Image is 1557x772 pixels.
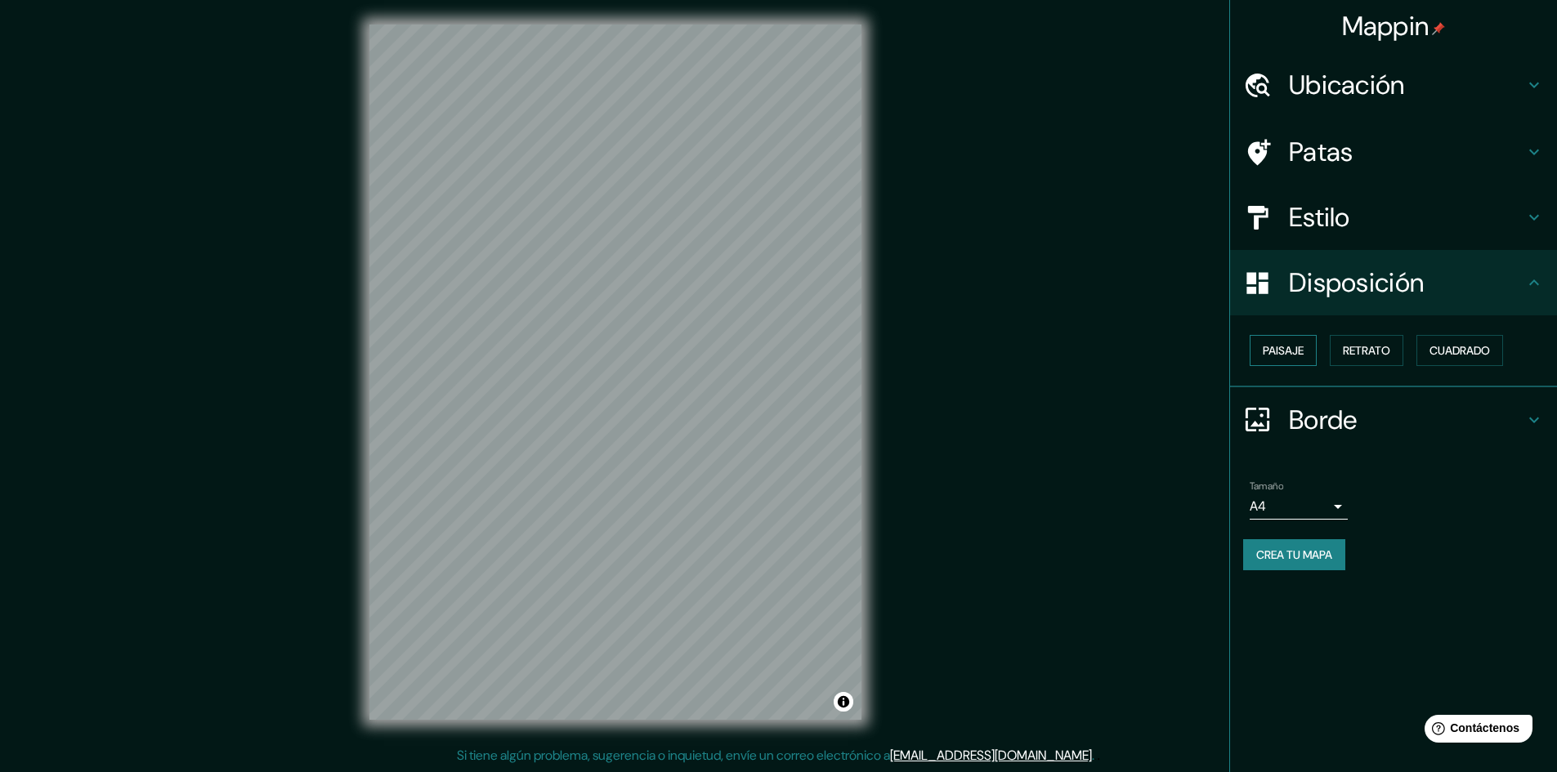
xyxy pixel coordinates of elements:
div: Estilo [1230,185,1557,250]
div: Patas [1230,119,1557,185]
button: Retrato [1330,335,1403,366]
font: Mappin [1342,9,1429,43]
font: Si tiene algún problema, sugerencia o inquietud, envíe un correo electrónico a [457,747,890,764]
iframe: Lanzador de widgets de ayuda [1412,708,1539,754]
font: . [1092,747,1094,764]
div: Borde [1230,387,1557,453]
button: Paisaje [1250,335,1317,366]
font: Crea tu mapa [1256,547,1332,562]
button: Cuadrado [1416,335,1503,366]
font: Disposición [1289,266,1424,300]
canvas: Mapa [369,25,861,720]
font: . [1097,746,1100,764]
font: Patas [1289,135,1353,169]
font: Retrato [1343,343,1390,358]
font: Cuadrado [1429,343,1490,358]
font: Borde [1289,403,1358,437]
div: Ubicación [1230,52,1557,118]
button: Activar o desactivar atribución [834,692,853,712]
div: Disposición [1230,250,1557,315]
font: Paisaje [1263,343,1304,358]
font: Estilo [1289,200,1350,234]
button: Crea tu mapa [1243,539,1345,570]
a: [EMAIL_ADDRESS][DOMAIN_NAME] [890,747,1092,764]
font: . [1094,746,1097,764]
font: Tamaño [1250,480,1283,493]
font: Ubicación [1289,68,1405,102]
img: pin-icon.png [1432,22,1445,35]
div: A4 [1250,493,1348,520]
font: A4 [1250,498,1266,515]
